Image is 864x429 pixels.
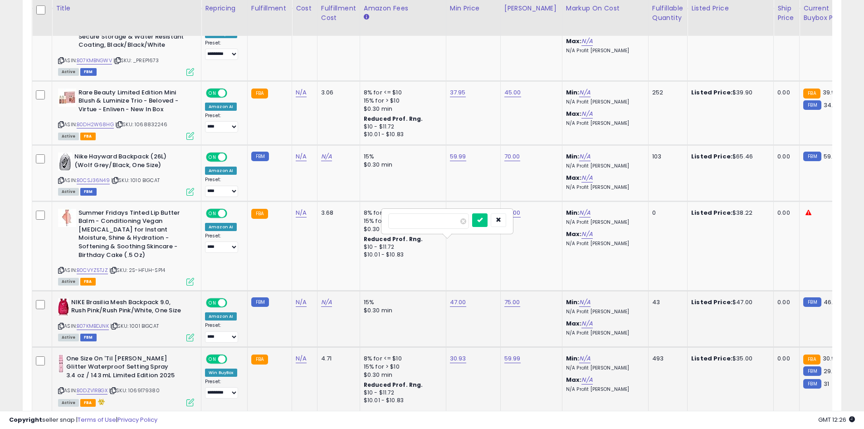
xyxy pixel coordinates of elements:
[296,88,307,97] a: N/A
[566,184,641,191] p: N/A Profit [PERSON_NAME]
[364,243,439,251] div: $10 - $11.72
[566,99,641,105] p: N/A Profit [PERSON_NAME]
[364,371,439,379] div: $0.30 min
[691,153,766,161] div: $65.46
[205,223,237,231] div: Amazon AI
[109,266,165,274] span: | SKU: 2S-HFUH-SP14
[777,4,796,23] div: Ship Price
[364,355,439,363] div: 8% for <= $10
[205,322,240,343] div: Preset:
[80,68,97,76] span: FBM
[652,298,680,306] div: 43
[364,251,439,259] div: $10.01 - $10.83
[251,297,269,307] small: FBM
[566,230,582,238] b: Max:
[296,354,307,363] a: N/A
[691,354,732,363] b: Listed Price:
[74,153,185,172] b: Nike Hayward Backpack (26L) (Wolf Grey/Black, One Size)
[207,299,218,306] span: ON
[364,161,439,169] div: $0.30 min
[321,4,356,23] div: Fulfillment Cost
[205,4,244,13] div: Repricing
[824,101,840,109] span: 34.92
[58,278,79,286] span: All listings currently available for purchase on Amazon
[80,133,96,140] span: FBA
[566,309,641,315] p: N/A Profit [PERSON_NAME]
[824,298,839,306] span: 46.12
[566,152,580,161] b: Min:
[691,152,732,161] b: Listed Price:
[205,113,240,133] div: Preset:
[321,152,332,161] a: N/A
[205,233,240,253] div: Preset:
[207,89,218,97] span: ON
[296,208,307,217] a: N/A
[321,355,353,363] div: 4.71
[58,153,72,171] img: 41MiFnhSK2L._SL40_.jpg
[652,89,680,97] div: 252
[96,399,105,405] i: hazardous material
[803,152,821,161] small: FBM
[58,399,79,407] span: All listings currently available for purchase on Amazon
[581,230,592,239] a: N/A
[566,37,582,45] b: Max:
[364,153,439,161] div: 15%
[803,297,821,307] small: FBM
[824,367,840,375] span: 29.96
[58,89,76,107] img: 41Guay0giSL._SL40_.jpg
[71,298,181,317] b: NIKE Brasilia Mesh Backpack 9.0, Rush Pink/Rush Pink/White, One Size
[579,298,590,307] a: N/A
[364,389,439,397] div: $10 - $11.72
[777,89,792,97] div: 0.00
[566,4,644,13] div: Markup on Cost
[205,40,240,60] div: Preset:
[691,208,732,217] b: Listed Price:
[205,312,237,321] div: Amazon AI
[364,397,439,404] div: $10.01 - $10.83
[579,152,590,161] a: N/A
[364,225,439,233] div: $0.30 min
[566,241,641,247] p: N/A Profit [PERSON_NAME]
[58,133,79,140] span: All listings currently available for purchase on Amazon
[77,266,108,274] a: B0CVYZ5TJZ
[364,381,423,389] b: Reduced Prof. Rng.
[579,354,590,363] a: N/A
[58,153,194,195] div: ASIN:
[207,153,218,161] span: ON
[207,209,218,217] span: ON
[777,298,792,306] div: 0.00
[581,173,592,182] a: N/A
[652,153,680,161] div: 103
[364,298,439,306] div: 15%
[77,387,107,394] a: B0DZV1RBGX
[652,355,680,363] div: 493
[364,115,423,123] b: Reduced Prof. Rng.
[77,322,109,330] a: B07KMBDJNK
[579,208,590,217] a: N/A
[205,103,237,111] div: Amazon AI
[296,152,307,161] a: N/A
[777,355,792,363] div: 0.00
[251,4,288,13] div: Fulfillment
[58,68,79,76] span: All listings currently available for purchase on Amazon
[78,89,189,116] b: Rare Beauty Limited Edition Mini Blush & Luminize Trio - Beloved - Virtue - Enliven - New In Box
[566,375,582,384] b: Max:
[251,89,268,99] small: FBA
[777,153,792,161] div: 0.00
[226,153,240,161] span: OFF
[504,354,521,363] a: 59.99
[66,355,176,382] b: One Size On 'Til [PERSON_NAME] Glitter Waterproof Setting Spray 3.4 oz / 143 mL Limited Edition 2025
[251,209,268,219] small: FBA
[364,105,439,113] div: $0.30 min
[652,4,683,23] div: Fulfillable Quantity
[205,369,237,377] div: Win BuyBox
[364,306,439,315] div: $0.30 min
[691,89,766,97] div: $39.90
[80,278,96,286] span: FBA
[777,209,792,217] div: 0.00
[450,4,497,13] div: Min Price
[581,109,592,118] a: N/A
[566,208,580,217] b: Min:
[78,209,189,261] b: Summer Fridays Tinted Lip Butter Balm - Conditioning Vegan [MEDICAL_DATA] for Instant Moisture, S...
[117,415,157,424] a: Privacy Policy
